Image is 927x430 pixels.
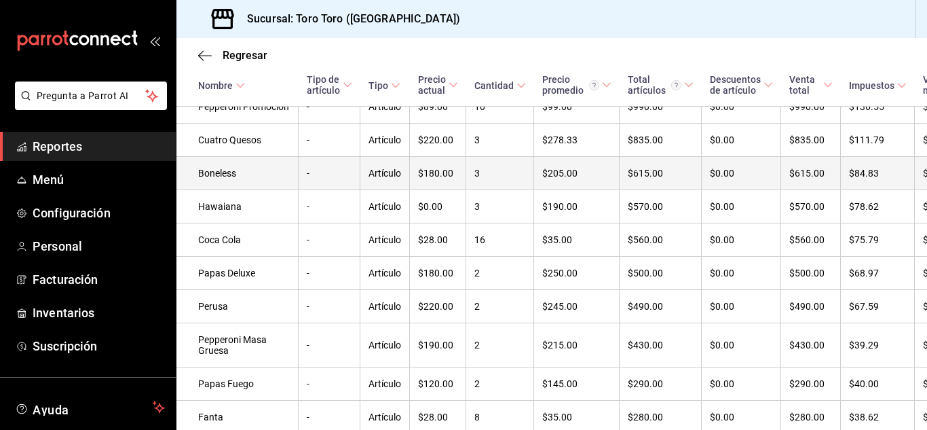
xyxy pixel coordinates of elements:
[176,190,299,223] td: Hawaiana
[410,90,466,124] td: $89.00
[474,80,526,91] span: Cantidad
[299,368,360,401] td: -
[781,90,841,124] td: $990.00
[149,35,160,46] button: open_drawer_menu
[474,80,514,91] div: Cantidad
[702,290,781,323] td: $0.00
[10,98,167,113] a: Pregunta a Parrot AI
[534,290,620,323] td: $245.00
[33,337,165,355] span: Suscripción
[466,290,534,323] td: 2
[410,368,466,401] td: $120.00
[671,80,681,90] svg: El total artículos considera cambios de precios en los artículos así como costos adicionales por ...
[410,157,466,190] td: $180.00
[176,124,299,157] td: Cuatro Quesos
[360,323,410,368] td: Artículo
[702,368,781,401] td: $0.00
[33,270,165,289] span: Facturación
[781,223,841,257] td: $560.00
[702,190,781,223] td: $0.00
[176,157,299,190] td: Boneless
[360,290,410,323] td: Artículo
[33,204,165,222] span: Configuración
[781,257,841,290] td: $500.00
[33,237,165,255] span: Personal
[33,171,165,189] span: Menú
[781,157,841,190] td: $615.00
[198,80,233,91] div: Nombre
[620,257,702,290] td: $500.00
[620,290,702,323] td: $490.00
[841,290,915,323] td: $67.59
[368,80,388,91] div: Tipo
[781,290,841,323] td: $490.00
[410,290,466,323] td: $220.00
[299,257,360,290] td: -
[410,124,466,157] td: $220.00
[360,368,410,401] td: Artículo
[534,124,620,157] td: $278.33
[702,257,781,290] td: $0.00
[299,323,360,368] td: -
[223,49,267,62] span: Regresar
[418,74,446,96] div: Precio actual
[781,124,841,157] td: $835.00
[534,323,620,368] td: $215.00
[841,190,915,223] td: $78.62
[466,90,534,124] td: 10
[534,90,620,124] td: $99.00
[702,157,781,190] td: $0.00
[466,190,534,223] td: 3
[628,74,694,96] span: Total artículos
[542,74,611,96] span: Precio promedio
[628,74,681,96] div: Total artículos
[33,137,165,156] span: Reportes
[410,323,466,368] td: $190.00
[176,90,299,124] td: Pepperoni Promocion
[781,368,841,401] td: $290.00
[33,399,147,416] span: Ayuda
[534,257,620,290] td: $250.00
[620,90,702,124] td: $990.00
[620,190,702,223] td: $570.00
[15,82,167,110] button: Pregunta a Parrot AI
[198,80,245,91] span: Nombre
[841,323,915,368] td: $39.29
[702,124,781,157] td: $0.00
[841,90,915,124] td: $136.55
[410,223,466,257] td: $28.00
[466,368,534,401] td: 2
[849,80,894,91] div: Impuestos
[466,223,534,257] td: 16
[781,323,841,368] td: $430.00
[466,157,534,190] td: 3
[620,157,702,190] td: $615.00
[360,124,410,157] td: Artículo
[849,80,907,91] span: Impuestos
[368,80,400,91] span: Tipo
[176,368,299,401] td: Papas Fuego
[534,223,620,257] td: $35.00
[360,223,410,257] td: Artículo
[466,124,534,157] td: 3
[299,157,360,190] td: -
[198,49,267,62] button: Regresar
[620,368,702,401] td: $290.00
[418,74,458,96] span: Precio actual
[841,157,915,190] td: $84.83
[410,190,466,223] td: $0.00
[702,223,781,257] td: $0.00
[299,190,360,223] td: -
[176,223,299,257] td: Coca Cola
[176,257,299,290] td: Papas Deluxe
[299,90,360,124] td: -
[781,190,841,223] td: $570.00
[466,323,534,368] td: 2
[620,124,702,157] td: $835.00
[299,223,360,257] td: -
[299,290,360,323] td: -
[789,74,820,96] div: Venta total
[589,80,599,90] svg: Precio promedio = Total artículos / cantidad
[710,74,761,96] div: Descuentos de artículo
[534,368,620,401] td: $145.00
